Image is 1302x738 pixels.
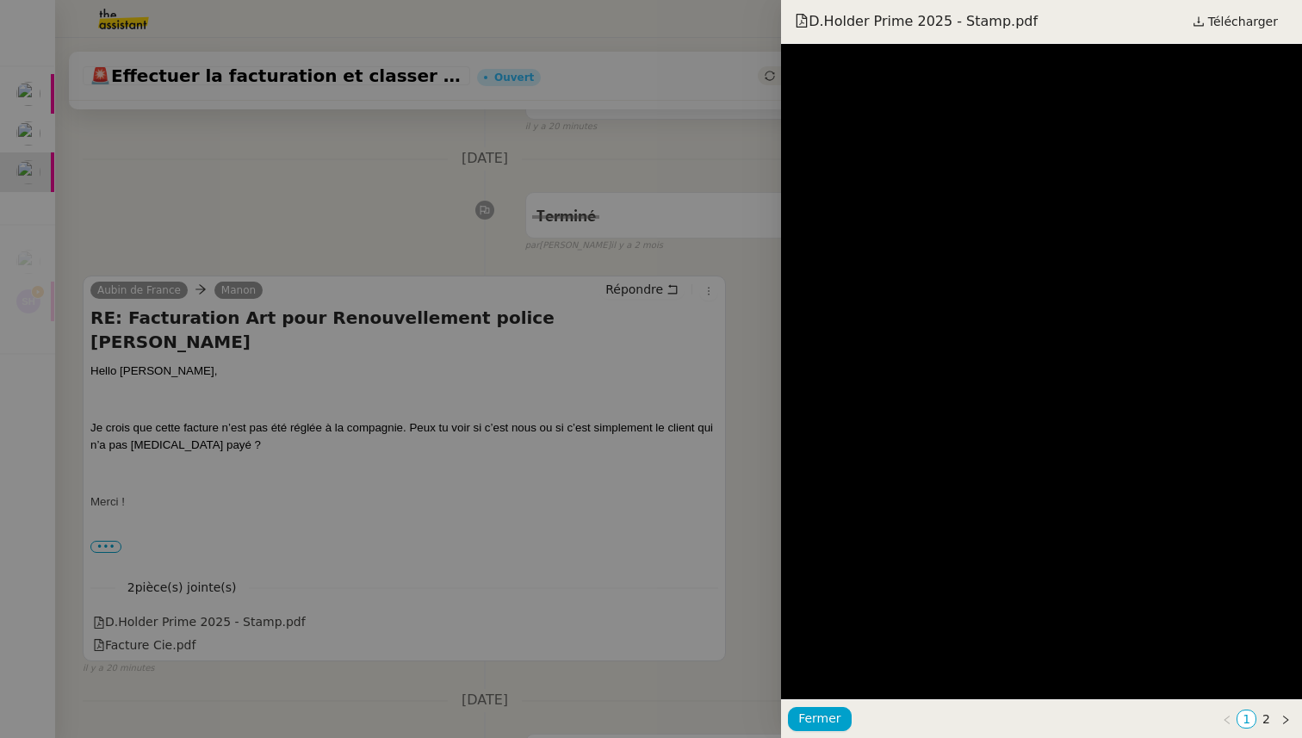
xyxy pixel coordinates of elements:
li: 2 [1256,710,1276,729]
a: 1 [1237,710,1255,728]
button: Fermer [788,707,851,731]
a: Télécharger [1182,9,1288,34]
a: 2 [1257,710,1275,728]
button: Page précédente [1218,710,1237,729]
button: Page suivante [1276,710,1295,729]
span: Télécharger [1208,10,1278,33]
span: D.Holder Prime 2025 - Stamp.pdf [795,12,1038,31]
li: 1 [1237,710,1256,729]
span: Fermer [798,709,840,729]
